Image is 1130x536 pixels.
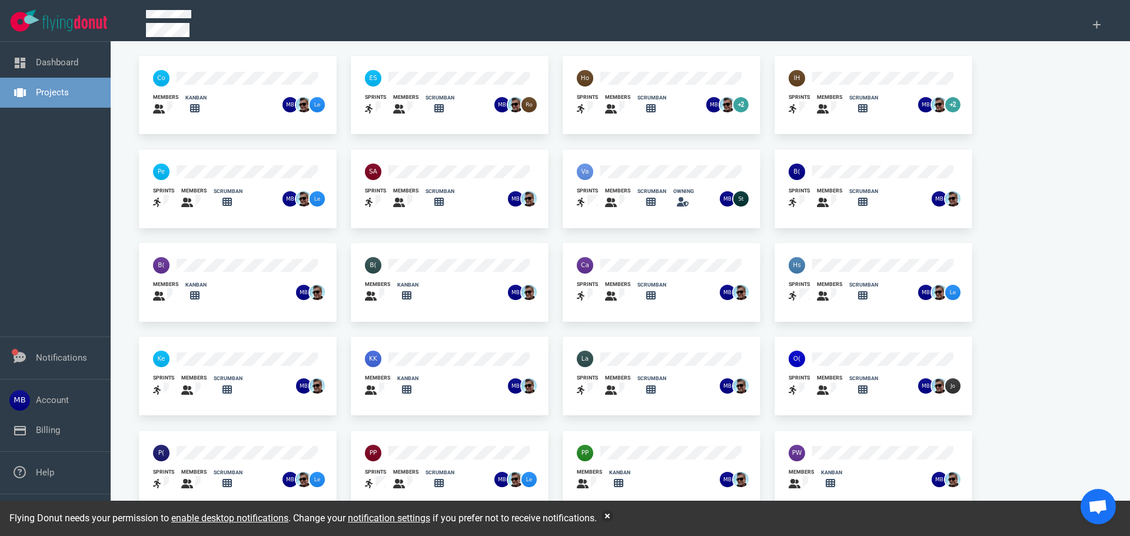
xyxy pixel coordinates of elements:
[282,472,298,487] img: 26
[153,351,169,367] img: 40
[1081,489,1116,524] div: Open de chat
[932,97,947,112] img: 26
[310,97,325,112] img: 26
[789,94,810,101] div: sprints
[577,468,602,476] div: members
[577,70,593,86] img: 40
[817,94,842,101] div: members
[932,472,947,487] img: 26
[945,285,960,300] img: 26
[181,468,207,476] div: members
[605,187,630,210] a: members
[181,187,207,195] div: members
[817,94,842,116] a: members
[720,285,735,300] img: 26
[310,472,325,487] img: 26
[153,187,174,195] div: sprints
[637,188,666,195] div: scrumban
[153,94,178,116] a: members
[733,191,749,207] img: 26
[789,374,810,397] a: sprints
[521,378,537,394] img: 26
[393,187,418,195] div: members
[720,472,735,487] img: 26
[577,374,598,382] div: sprints
[153,164,169,180] img: 40
[153,468,174,476] div: sprints
[36,425,60,435] a: Billing
[789,374,810,382] div: sprints
[393,94,418,116] a: members
[426,94,454,102] div: scrumban
[181,187,207,210] a: members
[817,187,842,195] div: members
[637,94,666,102] div: scrumban
[426,188,454,195] div: scrumban
[494,472,510,487] img: 26
[153,187,174,210] a: sprints
[605,94,630,116] a: members
[365,281,390,304] a: members
[365,374,390,382] div: members
[153,445,169,461] img: 40
[789,187,810,195] div: sprints
[789,281,810,288] div: sprints
[365,351,381,367] img: 40
[153,374,174,382] div: sprints
[945,472,960,487] img: 26
[185,94,207,102] div: kanban
[577,468,602,491] a: members
[849,94,878,102] div: scrumban
[789,351,805,367] img: 40
[36,395,69,405] a: Account
[849,375,878,382] div: scrumban
[365,187,386,195] div: sprints
[185,281,207,289] div: kanban
[577,281,598,304] a: sprints
[720,97,735,112] img: 26
[577,187,598,210] a: sprints
[932,378,947,394] img: 26
[789,187,810,210] a: sprints
[577,445,593,461] img: 40
[153,281,178,288] div: members
[508,191,523,207] img: 26
[153,374,174,397] a: sprints
[296,378,311,394] img: 26
[9,512,288,524] span: Flying Donut needs your permission to
[36,467,54,478] a: Help
[733,285,749,300] img: 26
[181,374,207,397] a: members
[282,191,298,207] img: 26
[918,378,933,394] img: 26
[521,285,537,300] img: 26
[282,97,298,112] img: 26
[214,469,242,477] div: scrumban
[789,257,805,274] img: 40
[42,15,107,31] img: Flying Donut text logo
[605,374,630,397] a: members
[789,70,805,86] img: 40
[577,164,593,180] img: 40
[310,191,325,207] img: 26
[605,281,630,304] a: members
[577,187,598,195] div: sprints
[365,257,381,274] img: 40
[310,285,325,300] img: 26
[296,97,311,112] img: 26
[789,164,805,180] img: 40
[365,164,381,180] img: 40
[577,281,598,288] div: sprints
[577,257,593,274] img: 40
[932,191,947,207] img: 26
[733,472,749,487] img: 26
[214,188,242,195] div: scrumban
[365,468,386,491] a: sprints
[817,374,842,382] div: members
[789,281,810,304] a: sprints
[365,70,381,86] img: 40
[821,469,842,477] div: kanban
[789,468,814,491] a: members
[932,285,947,300] img: 26
[521,191,537,207] img: 26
